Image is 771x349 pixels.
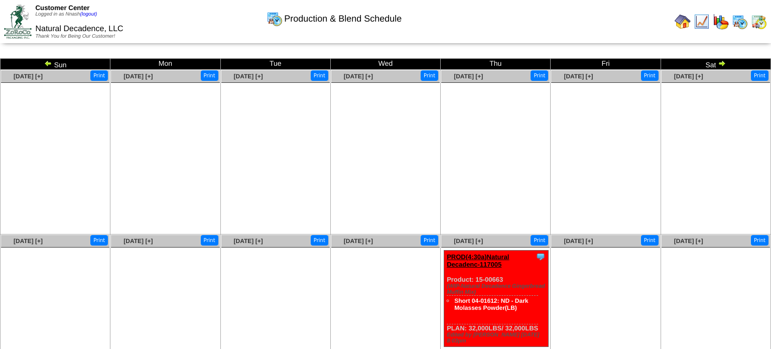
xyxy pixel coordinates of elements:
[694,14,710,30] img: line_graph.gif
[447,253,509,268] a: PROD(4:30a)Natural Decadenc-117005
[110,59,220,70] td: Mon
[311,70,328,81] button: Print
[35,25,123,33] span: Natural Decadence, LLC
[90,235,108,246] button: Print
[14,238,43,245] a: [DATE] [+]
[201,235,218,246] button: Print
[531,70,548,81] button: Print
[551,59,661,70] td: Fri
[123,238,153,245] a: [DATE] [+]
[344,238,373,245] a: [DATE] [+]
[421,70,438,81] button: Print
[454,297,528,311] a: Short 04-01612: ND - Dark Molasses Powder(LB)
[35,4,89,12] span: Customer Center
[536,252,546,262] img: Tooltip
[564,73,593,80] a: [DATE] [+]
[267,11,283,27] img: calendarprod.gif
[123,73,153,80] a: [DATE] [+]
[35,12,97,17] span: Logged in as Nnash
[447,283,548,295] div: (WIP-Natural Decadence Gingerbread Muffin Mix)
[444,251,549,347] div: Product: 15-00663 PLAN: 32,000LBS / 32,000LBS
[641,235,659,246] button: Print
[234,73,263,80] a: [DATE] [+]
[674,238,703,245] a: [DATE] [+]
[35,34,115,39] span: Thank You for Being Our Customer!
[80,12,97,17] a: (logout)
[4,5,32,38] img: ZoRoCo_Logo(Green%26Foil)%20jpg.webp
[421,235,438,246] button: Print
[454,238,483,245] a: [DATE] [+]
[330,59,440,70] td: Wed
[14,73,43,80] a: [DATE] [+]
[454,73,483,80] a: [DATE] [+]
[44,59,52,67] img: arrowleft.gif
[564,238,593,245] a: [DATE] [+]
[201,70,218,81] button: Print
[441,59,551,70] td: Thu
[751,14,767,30] img: calendarinout.gif
[90,70,108,81] button: Print
[344,73,373,80] a: [DATE] [+]
[311,235,328,246] button: Print
[284,14,402,24] span: Production & Blend Schedule
[661,59,770,70] td: Sat
[718,59,726,67] img: arrowright.gif
[234,238,263,245] a: [DATE] [+]
[641,70,659,81] button: Print
[751,235,768,246] button: Print
[531,235,548,246] button: Print
[674,73,703,80] a: [DATE] [+]
[220,59,330,70] td: Tue
[447,332,548,344] div: Edited by [PERSON_NAME] [DATE] 8:03pm
[675,14,691,30] img: home.gif
[751,70,768,81] button: Print
[713,14,729,30] img: graph.gif
[732,14,748,30] img: calendarprod.gif
[1,59,110,70] td: Sun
